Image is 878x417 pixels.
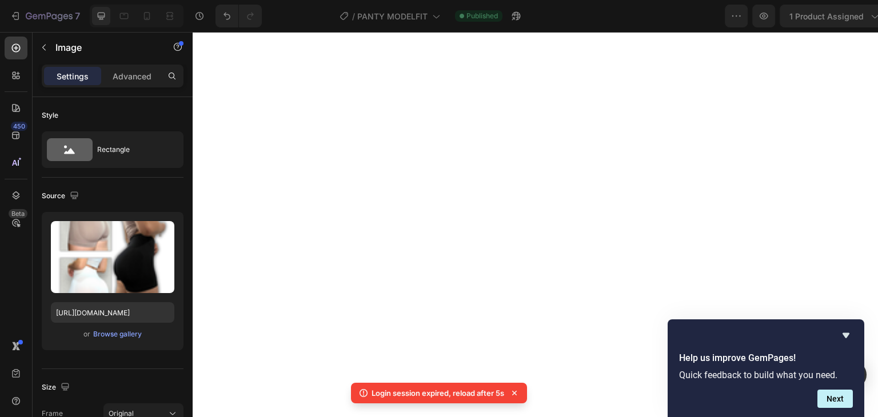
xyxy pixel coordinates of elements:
[679,370,853,380] p: Quick feedback to build what you need.
[466,11,498,21] span: Published
[42,110,58,121] div: Style
[352,10,355,22] span: /
[83,327,90,341] span: or
[655,10,729,22] span: 1 product assigned
[57,70,89,82] p: Settings
[97,137,167,163] div: Rectangle
[11,122,27,131] div: 450
[93,328,142,340] button: Browse gallery
[817,390,853,408] button: Next question
[357,10,428,22] span: PANTY MODELFIT
[51,221,174,293] img: preview-image
[9,209,27,218] div: Beta
[75,9,80,23] p: 7
[679,328,853,408] div: Help us improve GemPages!
[42,380,72,395] div: Size
[839,328,853,342] button: Hide survey
[645,5,755,27] button: 1 product assigned
[113,70,151,82] p: Advanced
[760,5,797,27] button: Save
[812,10,840,22] div: Publish
[193,32,878,417] iframe: Design area
[42,189,81,204] div: Source
[51,302,174,323] input: https://example.com/image.jpg
[679,351,853,365] h2: Help us improve GemPages!
[215,5,262,27] div: Undo/Redo
[5,5,85,27] button: 7
[769,11,788,21] span: Save
[372,387,504,399] p: Login session expired, reload after 5s
[802,5,850,27] button: Publish
[55,41,153,54] p: Image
